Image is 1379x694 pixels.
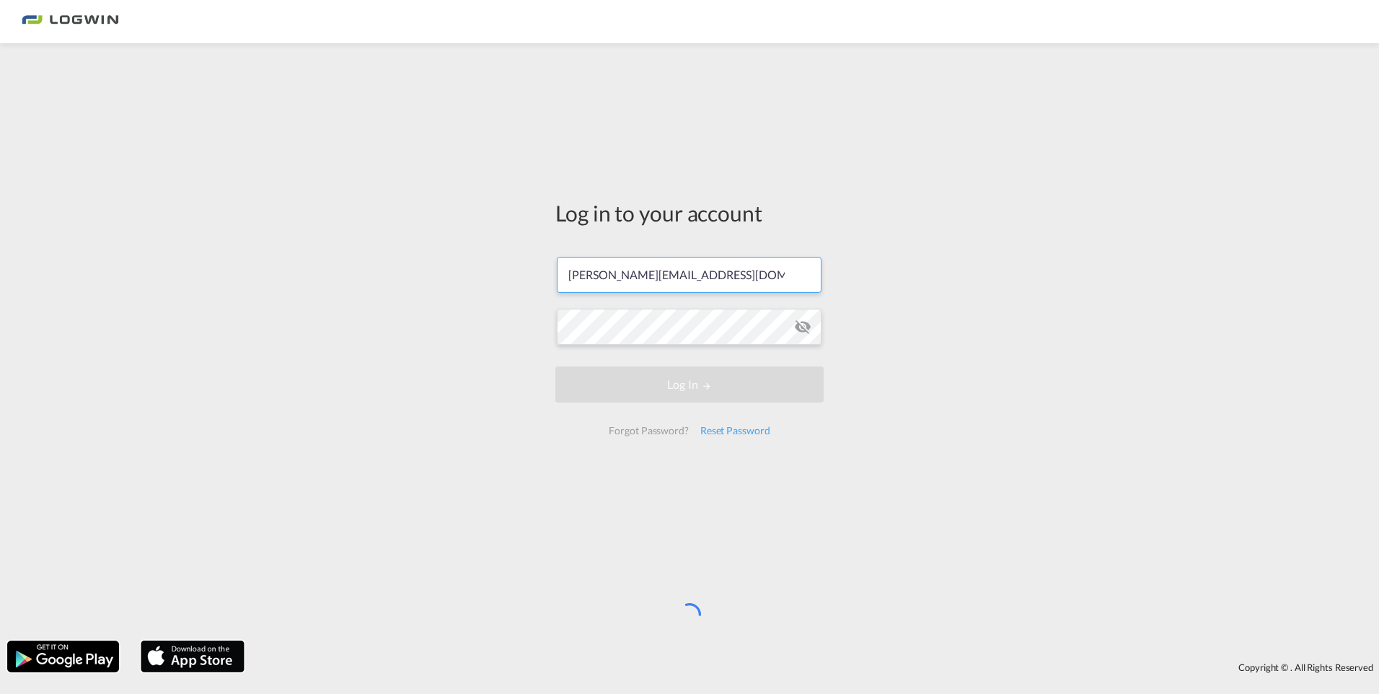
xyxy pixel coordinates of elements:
[252,655,1379,680] div: Copyright © . All Rights Reserved
[794,318,811,335] md-icon: icon-eye-off
[555,198,824,228] div: Log in to your account
[22,6,119,38] img: bc73a0e0d8c111efacd525e4c8ad7d32.png
[139,639,246,674] img: apple.png
[557,257,821,293] input: Enter email/phone number
[695,418,776,444] div: Reset Password
[603,418,694,444] div: Forgot Password?
[555,366,824,403] button: LOGIN
[6,639,120,674] img: google.png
